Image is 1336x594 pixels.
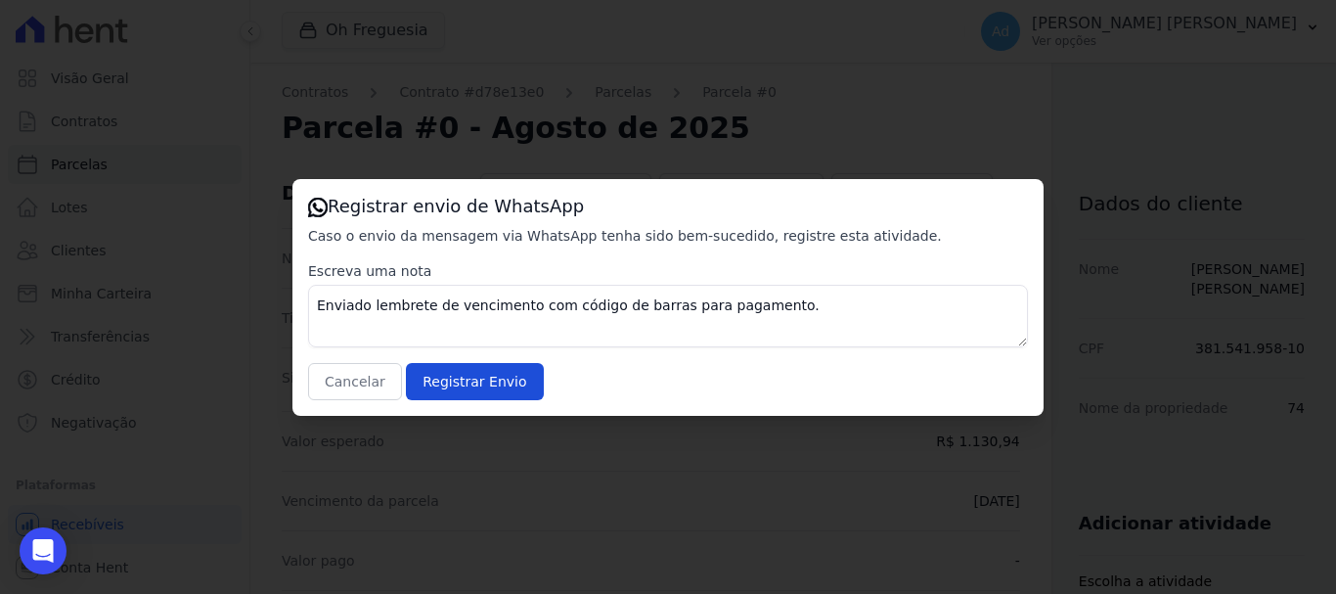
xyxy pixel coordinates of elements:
[20,527,67,574] div: Open Intercom Messenger
[308,226,1028,246] p: Caso o envio da mensagem via WhatsApp tenha sido bem-sucedido, registre esta atividade.
[308,195,1028,218] h3: Registrar envio de WhatsApp
[308,261,1028,281] label: Escreva uma nota
[406,363,543,400] input: Registrar Envio
[308,285,1028,347] textarea: Enviado lembrete de vencimento com código de barras para pagamento.
[308,363,402,400] button: Cancelar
